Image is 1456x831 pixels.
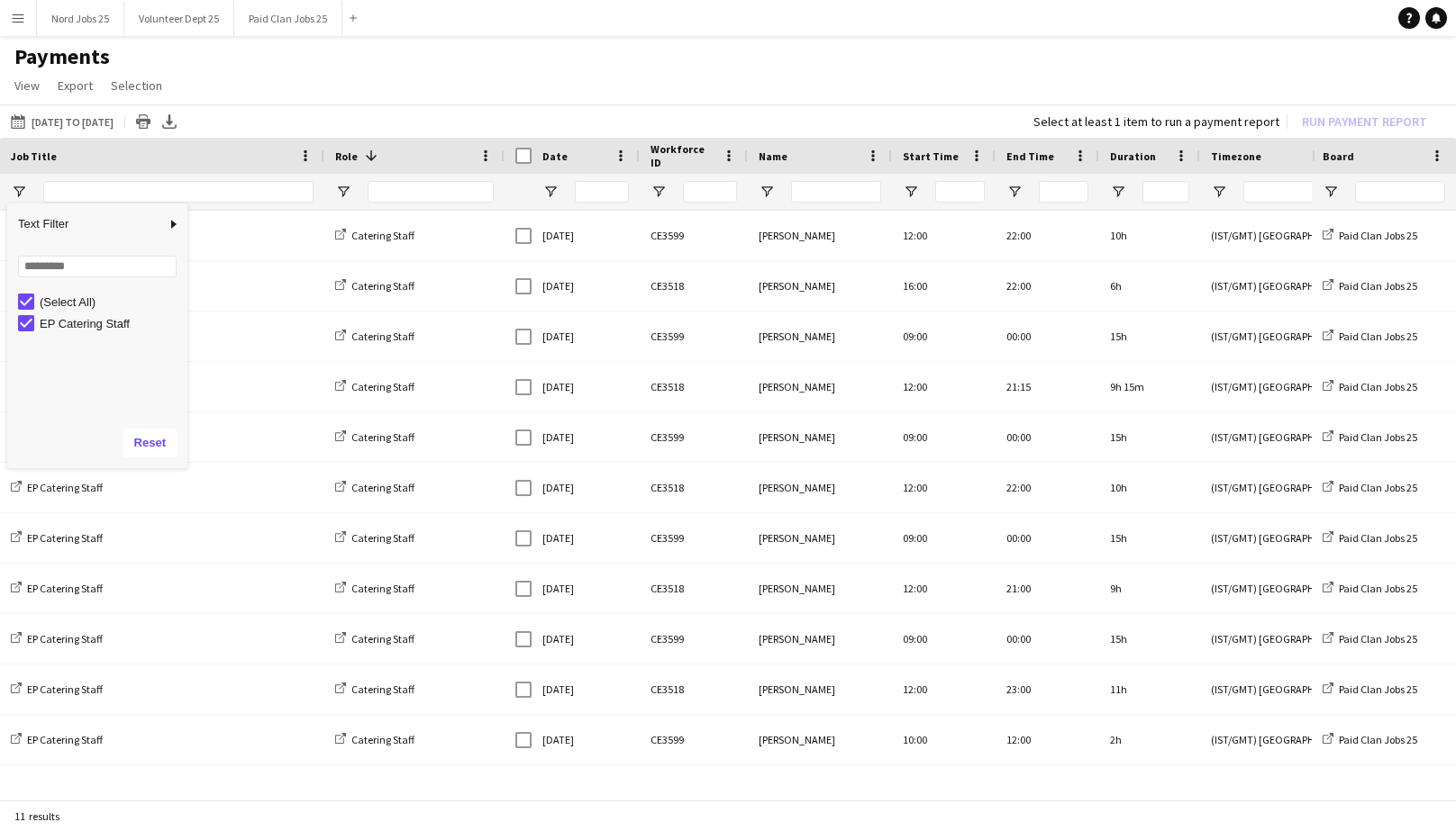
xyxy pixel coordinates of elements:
[1200,463,1344,512] div: (IST/GMT) [GEOGRAPHIC_DATA]
[11,682,103,696] a: EP Catering Staff
[111,77,162,94] span: Selection
[532,463,640,512] div: [DATE]
[996,211,1099,260] div: 22:00
[532,362,640,411] div: [DATE]
[7,111,117,132] button: [DATE] to [DATE]
[40,317,182,330] div: EP Catering Staff
[1099,564,1200,613] div: 9h
[575,181,629,203] input: Date Filter Input
[1099,664,1200,714] div: 11h
[11,481,103,494] a: EP Catering Staff
[27,531,103,545] span: EP Catering Staff
[40,295,182,309] div: (Select All)
[335,582,414,595] a: Catering Staff
[640,261,748,311] div: CE3518
[7,74,47,97] a: View
[996,312,1099,361] div: 00:00
[1323,330,1417,343] a: Paid Clan Jobs 25
[640,463,748,512] div: CE3518
[1099,614,1200,664] div: 15h
[11,531,103,545] a: EP Catering Staff
[542,184,559,200] button: Open Filter Menu
[759,531,835,545] span: [PERSON_NAME]
[1323,279,1417,293] a: Paid Clan Jobs 25
[759,330,835,343] span: [PERSON_NAME]
[351,330,414,343] span: Catering Staff
[759,184,775,200] button: Open Filter Menu
[892,564,996,613] div: 12:00
[1323,682,1417,696] a: Paid Clan Jobs 25
[1200,715,1344,764] div: (IST/GMT) [GEOGRAPHIC_DATA]
[104,74,169,97] a: Selection
[351,430,414,444] span: Catering Staff
[335,481,414,494] a: Catering Staff
[1339,430,1417,444] span: Paid Clan Jobs 25
[651,142,715,169] span: Workforce ID
[27,582,103,595] span: EP Catering Staff
[683,181,737,203] input: Workforce ID Filter Input
[1323,582,1417,595] a: Paid Clan Jobs 25
[335,733,414,746] a: Catering Staff
[1323,380,1417,393] a: Paid Clan Jobs 25
[532,312,640,361] div: [DATE]
[1355,181,1445,203] input: Board Filter Input
[351,229,414,242] span: Catering Staff
[1200,312,1344,361] div: (IST/GMT) [GEOGRAPHIC_DATA]
[1033,113,1279,130] div: Select at least 1 item to run a payment report
[759,632,835,646] span: [PERSON_NAME]
[892,312,996,361] div: 09:00
[335,380,414,393] a: Catering Staff
[996,463,1099,512] div: 22:00
[1339,682,1417,696] span: Paid Clan Jobs 25
[640,664,748,714] div: CE3518
[640,211,748,260] div: CE3599
[532,614,640,664] div: [DATE]
[351,682,414,696] span: Catering Staff
[892,362,996,411] div: 12:00
[58,77,93,94] span: Export
[640,312,748,361] div: CE3599
[996,664,1099,714] div: 23:00
[1323,149,1354,163] span: Board
[1099,261,1200,311] div: 6h
[1243,181,1333,203] input: Timezone Filter Input
[351,582,414,595] span: Catering Staff
[124,1,234,36] button: Volunteer Dept 25
[1339,481,1417,494] span: Paid Clan Jobs 25
[892,614,996,664] div: 09:00
[1200,513,1344,563] div: (IST/GMT) [GEOGRAPHIC_DATA]
[351,380,414,393] span: Catering Staff
[996,362,1099,411] div: 21:15
[335,229,414,242] a: Catering Staff
[1039,181,1088,203] input: End Time Filter Input
[640,564,748,613] div: CE3518
[996,261,1099,311] div: 22:00
[335,430,414,444] a: Catering Staff
[892,715,996,764] div: 10:00
[1339,279,1417,293] span: Paid Clan Jobs 25
[759,229,835,242] span: [PERSON_NAME]
[27,481,103,494] span: EP Catering Staff
[1099,513,1200,563] div: 15h
[1099,211,1200,260] div: 10h
[351,733,414,746] span: Catering Staff
[1099,362,1200,411] div: 9h 15m
[7,203,187,468] div: Column Filter
[11,733,103,746] a: EP Catering Staff
[234,1,342,36] button: Paid Clan Jobs 25
[335,531,414,545] a: Catering Staff
[43,181,314,203] input: Job Title Filter Input
[1323,632,1417,646] a: Paid Clan Jobs 25
[1200,211,1344,260] div: (IST/GMT) [GEOGRAPHIC_DATA]
[335,330,414,343] a: Catering Staff
[335,279,414,293] a: Catering Staff
[892,463,996,512] div: 12:00
[351,632,414,646] span: Catering Staff
[1339,632,1417,646] span: Paid Clan Jobs 25
[27,733,103,746] span: EP Catering Staff
[759,430,835,444] span: [PERSON_NAME]
[935,181,985,203] input: Start Time Filter Input
[1200,664,1344,714] div: (IST/GMT) [GEOGRAPHIC_DATA]
[1099,312,1200,361] div: 15h
[1006,149,1054,163] span: End Time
